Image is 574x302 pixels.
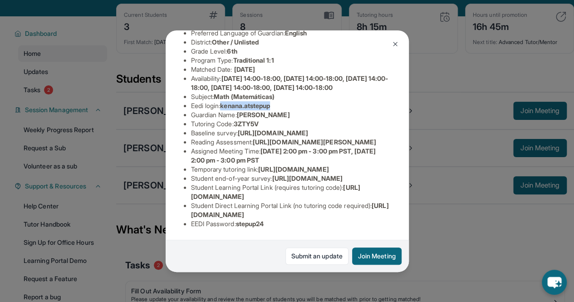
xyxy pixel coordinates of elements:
li: Guardian Name : [191,110,391,119]
li: Tutoring Code : [191,119,391,129]
li: Matched Date: [191,65,391,74]
span: [URL][DOMAIN_NAME][PERSON_NAME] [253,138,376,146]
li: Availability: [191,74,391,92]
li: Preferred Language of Guardian: [191,29,391,38]
button: chat-button [542,270,567,295]
span: 3ZTY5V [234,120,259,128]
img: Close Icon [392,40,399,48]
li: Temporary tutoring link : [191,165,391,174]
li: Assigned Meeting Time : [191,147,391,165]
a: Submit an update [285,248,348,265]
li: Eedi login : [191,101,391,110]
span: kenana.atstepup [220,102,270,109]
span: [PERSON_NAME] [237,111,290,119]
li: Student end-of-year survey : [191,174,391,183]
span: [DATE] 2:00 pm - 3:00 pm PST, [DATE] 2:00 pm - 3:00 pm PST [191,147,376,164]
li: Student Direct Learning Portal Link (no tutoring code required) : [191,201,391,219]
li: Program Type: [191,56,391,65]
li: District: [191,38,391,47]
li: Baseline survey : [191,129,391,138]
span: Math (Matemáticas) [214,93,275,100]
span: 6th [227,47,237,55]
li: Reading Assessment : [191,138,391,147]
span: stepup24 [236,220,264,228]
li: EEDI Password : [191,219,391,228]
span: [DATE] 14:00-18:00, [DATE] 14:00-18:00, [DATE] 14:00-18:00, [DATE] 14:00-18:00, [DATE] 14:00-18:00 [191,74,388,91]
span: English [285,29,307,37]
li: Subject : [191,92,391,101]
li: Student Learning Portal Link (requires tutoring code) : [191,183,391,201]
span: [URL][DOMAIN_NAME] [272,174,342,182]
span: [URL][DOMAIN_NAME] [238,129,308,137]
span: Other / Unlisted [212,38,259,46]
span: [DATE] [234,65,255,73]
span: Traditional 1:1 [233,56,274,64]
li: Grade Level: [191,47,391,56]
span: [URL][DOMAIN_NAME] [258,165,329,173]
button: Join Meeting [352,248,402,265]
